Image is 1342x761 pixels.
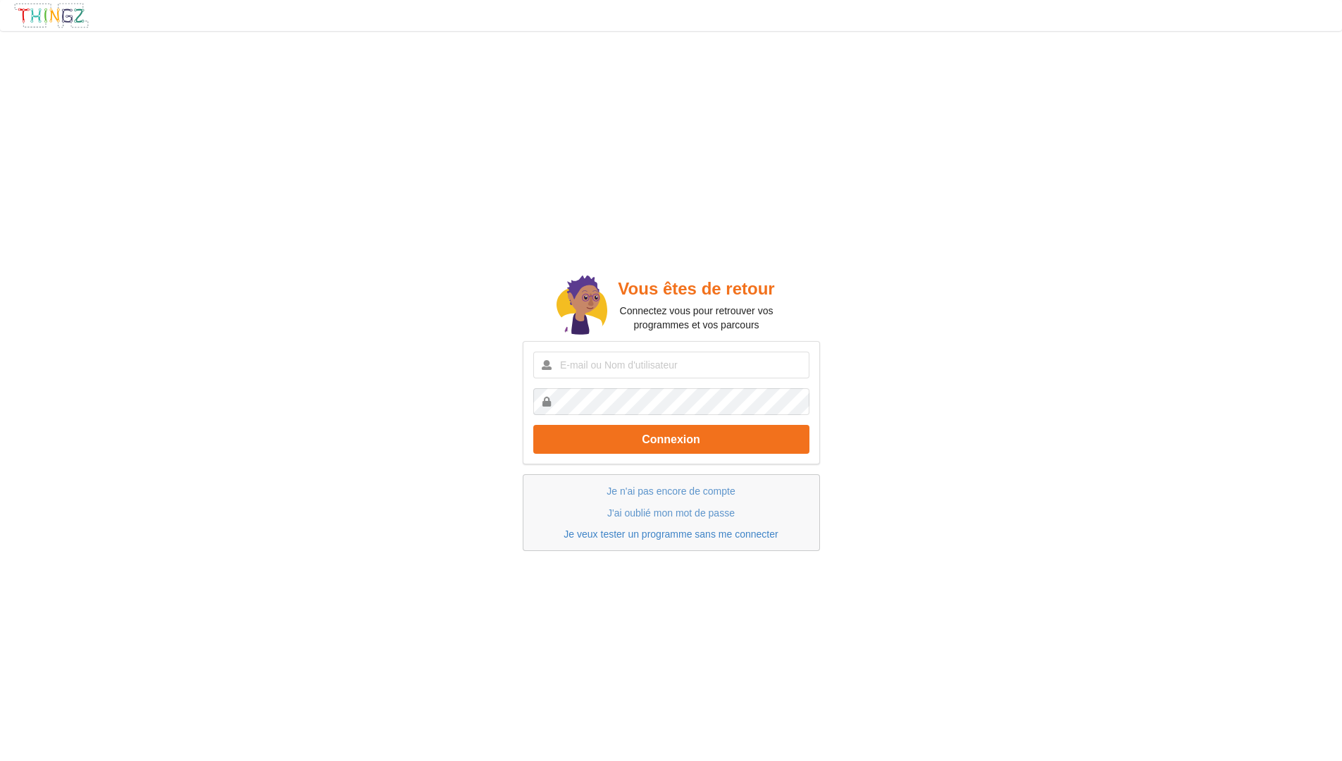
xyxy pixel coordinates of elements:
button: Connexion [533,425,809,454]
a: Je veux tester un programme sans me connecter [564,528,778,540]
img: doc.svg [557,276,607,338]
input: E-mail ou Nom d'utilisateur [533,352,809,378]
img: thingz_logo.png [13,2,89,29]
a: J'ai oublié mon mot de passe [607,507,735,519]
h2: Vous êtes de retour [607,278,785,300]
a: Je n'ai pas encore de compte [607,485,735,497]
p: Connectez vous pour retrouver vos programmes et vos parcours [607,304,785,332]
